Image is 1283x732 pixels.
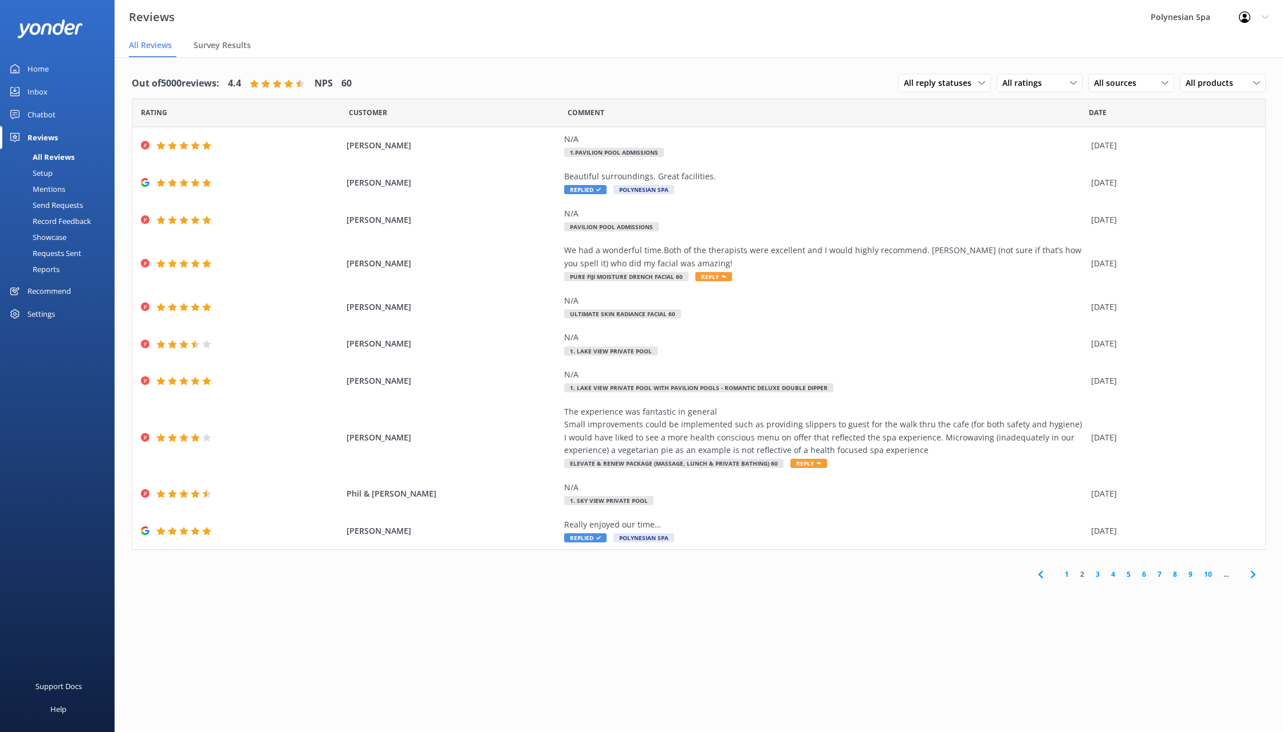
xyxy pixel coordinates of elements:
[564,244,1085,270] div: We had a wonderful time.Both of the therapists were excellent and I would highly recommend. [PERS...
[7,197,115,213] a: Send Requests
[194,40,251,51] span: Survey Results
[347,431,558,444] span: [PERSON_NAME]
[564,207,1085,220] div: N/A
[1091,214,1251,226] div: [DATE]
[1091,139,1251,152] div: [DATE]
[347,257,558,270] span: [PERSON_NAME]
[564,368,1085,381] div: N/A
[1121,569,1136,580] a: 5
[132,76,219,91] h4: Out of 5000 reviews:
[141,107,167,118] span: Date
[129,8,175,26] h3: Reviews
[564,481,1085,494] div: N/A
[347,301,558,313] span: [PERSON_NAME]
[1075,569,1090,580] a: 2
[347,337,558,350] span: [PERSON_NAME]
[7,261,115,277] a: Reports
[314,76,333,91] h4: NPS
[1183,569,1198,580] a: 9
[27,126,58,149] div: Reviews
[564,185,607,194] span: Replied
[7,149,74,165] div: All Reviews
[564,294,1085,307] div: N/A
[1091,337,1251,350] div: [DATE]
[564,459,784,468] span: Elevate & Renew Package (Massage, Lunch & Private Bathing) 60
[349,107,387,118] span: Date
[7,229,115,245] a: Showcase
[27,57,49,80] div: Home
[7,197,83,213] div: Send Requests
[7,229,66,245] div: Showcase
[36,675,82,698] div: Support Docs
[564,222,659,231] span: Pavilion Pool Admissions
[27,103,56,126] div: Chatbot
[1091,176,1251,189] div: [DATE]
[347,139,558,152] span: [PERSON_NAME]
[341,76,352,91] h4: 60
[7,165,53,181] div: Setup
[613,533,674,542] span: Polynesian Spa
[564,347,658,356] span: 1. Lake View Private Pool
[1090,569,1105,580] a: 3
[568,107,604,118] span: Question
[347,176,558,189] span: [PERSON_NAME]
[1105,569,1121,580] a: 4
[1218,569,1234,580] span: ...
[1059,569,1075,580] a: 1
[564,148,664,157] span: 1.Pavilion Pool Admissions
[7,261,60,277] div: Reports
[564,533,607,542] span: Replied
[27,280,71,302] div: Recommend
[7,213,115,229] a: Record Feedback
[228,76,241,91] h4: 4.4
[7,149,115,165] a: All Reviews
[347,375,558,387] span: [PERSON_NAME]
[1002,77,1049,89] span: All ratings
[564,331,1085,344] div: N/A
[1167,569,1183,580] a: 8
[564,133,1085,145] div: N/A
[7,181,65,197] div: Mentions
[7,165,115,181] a: Setup
[1198,569,1218,580] a: 10
[27,80,48,103] div: Inbox
[564,518,1085,531] div: Really enjoyed our time…
[613,185,674,194] span: Polynesian Spa
[7,245,115,261] a: Requests Sent
[129,40,172,51] span: All Reviews
[564,496,654,505] span: 1. Sky View Private Pool
[1094,77,1143,89] span: All sources
[7,245,81,261] div: Requests Sent
[904,77,978,89] span: All reply statuses
[564,272,688,281] span: Pure Fiji Moisture Drench Facial 60
[1136,569,1152,580] a: 6
[27,302,55,325] div: Settings
[347,525,558,537] span: [PERSON_NAME]
[564,383,833,392] span: 1. LAKE VIEW PRIVATE POOL with Pavilion Pools - Romantic Deluxe Double Dipper
[695,272,732,281] span: Reply
[1186,77,1240,89] span: All products
[1091,487,1251,500] div: [DATE]
[1091,525,1251,537] div: [DATE]
[1091,431,1251,444] div: [DATE]
[1091,257,1251,270] div: [DATE]
[1091,301,1251,313] div: [DATE]
[564,406,1085,457] div: The experience was fantastic in general Small improvements could be implemented such as providing...
[50,698,66,721] div: Help
[1152,569,1167,580] a: 7
[564,170,1085,183] div: Beautiful surroundings. Great facilities.
[1091,375,1251,387] div: [DATE]
[564,309,681,318] span: Ultimate Skin Radiance Facial 60
[17,19,83,38] img: yonder-white-logo.png
[790,459,827,468] span: Reply
[347,487,558,500] span: Phil & [PERSON_NAME]
[347,214,558,226] span: [PERSON_NAME]
[7,213,91,229] div: Record Feedback
[1089,107,1107,118] span: Date
[7,181,115,197] a: Mentions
